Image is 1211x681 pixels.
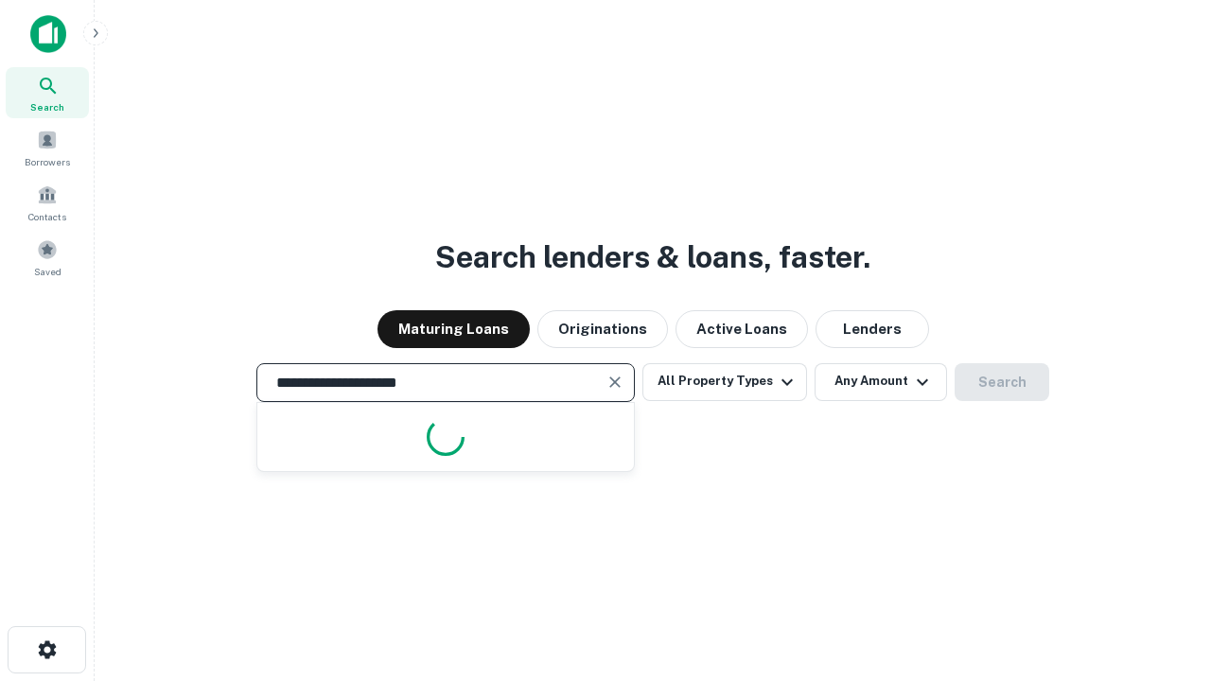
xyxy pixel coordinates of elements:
[815,363,947,401] button: Any Amount
[6,232,89,283] a: Saved
[30,15,66,53] img: capitalize-icon.png
[34,264,61,279] span: Saved
[1116,530,1211,620] iframe: Chat Widget
[816,310,929,348] button: Lenders
[435,235,870,280] h3: Search lenders & loans, faster.
[6,67,89,118] a: Search
[30,99,64,114] span: Search
[6,177,89,228] a: Contacts
[6,122,89,173] a: Borrowers
[28,209,66,224] span: Contacts
[602,369,628,395] button: Clear
[676,310,808,348] button: Active Loans
[537,310,668,348] button: Originations
[377,310,530,348] button: Maturing Loans
[642,363,807,401] button: All Property Types
[25,154,70,169] span: Borrowers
